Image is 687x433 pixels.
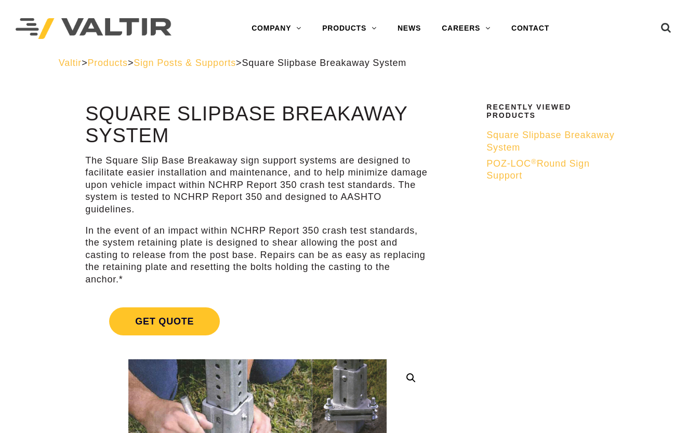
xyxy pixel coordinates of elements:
p: The Square Slip Base Breakaway sign support systems are designed to facilitate easier installatio... [85,155,430,215]
a: Valtir [59,58,82,68]
a: CAREERS [431,18,501,39]
span: Square Slipbase Breakaway System [242,58,406,68]
img: Valtir [16,18,171,39]
span: Square Slipbase Breakaway System [486,130,614,152]
sup: ® [531,158,537,166]
a: Get Quote [85,295,430,348]
a: PRODUCTS [312,18,387,39]
h1: Square Slipbase Breakaway System [85,103,430,147]
p: In the event of an impact within NCHRP Report 350 crash test standards, the system retaining plat... [85,225,430,286]
a: Square Slipbase Breakaway System [486,129,622,154]
h2: Recently Viewed Products [486,103,622,119]
a: Products [87,58,127,68]
span: POZ-LOC Round Sign Support [486,158,589,181]
a: Sign Posts & Supports [134,58,236,68]
a: CONTACT [501,18,560,39]
a: COMPANY [241,18,312,39]
span: Get Quote [109,307,220,335]
div: > > > [59,57,629,69]
a: POZ-LOC®Round Sign Support [486,158,622,182]
a: NEWS [387,18,431,39]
